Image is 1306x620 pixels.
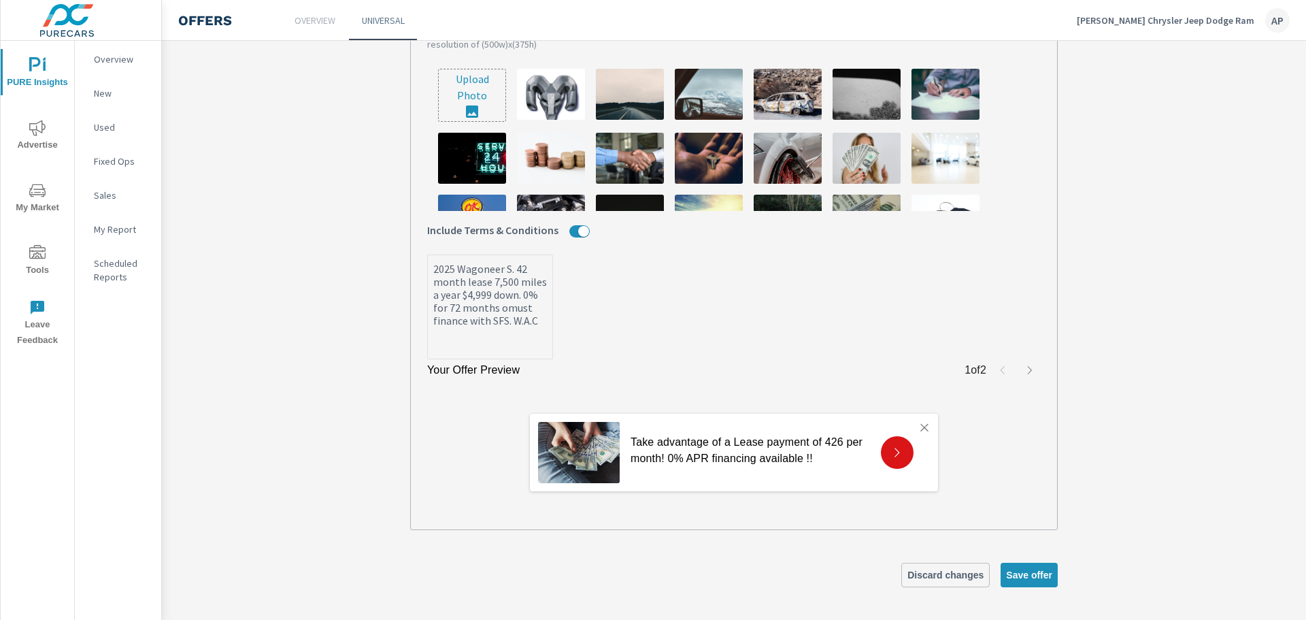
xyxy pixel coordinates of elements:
p: Overview [94,52,150,66]
p: Overview [295,14,335,27]
p: Your Offer Preview [427,362,520,378]
button: Save offer [1001,563,1058,587]
img: description [911,133,979,184]
div: Scheduled Reports [75,253,161,287]
span: PURE Insights [5,57,70,91]
p: Sales [94,189,150,202]
span: Discard changes [907,569,984,581]
button: Include Terms & Conditions [578,225,589,238]
button: Discard changes [901,563,990,587]
p: Take advantage of a Lease payment of 426 per month! 0% APR financing available !! [631,434,870,467]
img: description [517,133,585,184]
span: Advertise [5,120,70,153]
div: AP [1265,8,1290,33]
span: My Market [5,182,70,216]
img: description [675,69,743,120]
p: 1 of 2 [965,362,986,378]
img: description [833,133,901,184]
textarea: 2025 Wagoneer S. 42 month lease 7,500 miles a year $4,999 down. 0% for 72 months omust finance wi... [428,257,552,359]
img: description [754,133,822,184]
div: My Report [75,219,161,240]
img: description [517,69,585,120]
img: description [911,69,979,120]
img: description [675,133,743,184]
img: description [596,69,664,120]
div: New [75,83,161,103]
h4: Offers [178,12,232,29]
img: description [517,195,585,246]
img: description [596,195,664,246]
img: description [911,195,979,246]
img: description [438,195,506,246]
p: Scheduled Reports [94,257,150,284]
div: Used [75,117,161,137]
p: Fixed Ops [94,154,150,168]
p: My Report [94,223,150,236]
img: description [675,195,743,246]
p: New [94,86,150,100]
p: [PERSON_NAME] Chrysler Jeep Dodge Ram [1077,14,1254,27]
span: Save offer [1006,569,1052,581]
div: Fixed Ops [75,151,161,172]
img: description [754,69,822,120]
img: Hundred dollar bills [538,422,620,483]
img: description [438,133,506,184]
img: description [833,195,901,246]
img: description [754,195,822,246]
div: nav menu [1,41,74,354]
div: Overview [75,49,161,69]
span: Include Terms & Conditions [427,222,558,238]
img: description [596,133,664,184]
span: Leave Feedback [5,299,70,348]
p: Universal [362,14,405,27]
img: description [833,69,901,120]
span: Tools [5,245,70,278]
p: Used [94,120,150,134]
div: Sales [75,185,161,206]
